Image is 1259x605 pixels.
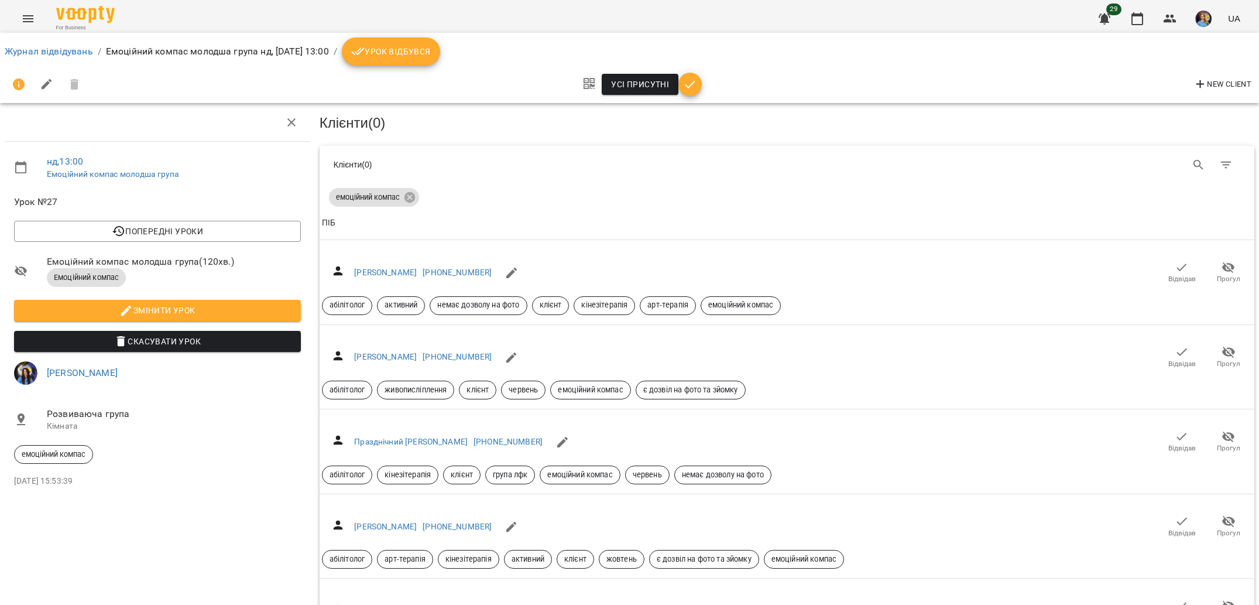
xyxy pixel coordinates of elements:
[1223,8,1245,29] button: UA
[14,361,37,385] img: 45559c1a150f8c2aa145bf47fc7aae9b.jpg
[533,300,569,310] span: клієнт
[354,268,417,277] a: [PERSON_NAME]
[1228,12,1240,25] span: UA
[354,522,417,531] a: [PERSON_NAME]
[323,385,372,395] span: абілітолог
[1158,426,1205,459] button: Відвідав
[444,470,480,480] span: клієнт
[323,470,372,480] span: абілітолог
[1158,257,1205,289] button: Відвідав
[15,449,92,460] span: емоційний компас
[47,407,301,421] span: Розвиваюча група
[1185,151,1213,179] button: Search
[626,470,669,480] span: червень
[23,303,291,317] span: Змінити урок
[1168,359,1196,369] span: Відвідав
[14,445,93,464] div: емоційний компас
[675,470,771,480] span: немає дозволу на фото
[1217,528,1240,538] span: Прогул
[1168,528,1196,538] span: Відвідав
[505,554,551,565] span: активний
[378,554,433,565] span: арт-терапія
[611,77,669,91] span: Усі присутні
[378,300,424,310] span: активний
[650,554,759,565] span: є дозвіл на фото та зйомку
[354,437,468,446] a: Празднічний [PERSON_NAME]
[351,45,431,59] span: Урок відбувся
[47,156,83,167] a: нд , 13:00
[98,45,101,59] li: /
[557,554,594,565] span: клієнт
[334,45,337,59] li: /
[106,45,329,59] p: Емоційний компас молодша група нд, [DATE] 13:00
[1158,510,1205,543] button: Відвідав
[574,300,634,310] span: кінезітерапія
[430,300,526,310] span: немає дозволу на фото
[14,476,301,487] p: [DATE] 15:53:39
[502,385,545,395] span: червень
[459,385,496,395] span: клієнт
[599,554,644,565] span: жовтень
[1212,151,1240,179] button: Фільтр
[329,188,419,207] div: емоційний компас
[378,470,438,480] span: кінезітерапія
[764,554,843,565] span: емоційний компас
[5,46,93,57] a: Журнал відвідувань
[323,554,372,565] span: абілітолог
[14,221,301,242] button: Попередні уроки
[1195,11,1212,27] img: 6b085e1eb0905a9723a04dd44c3bb19c.jpg
[14,300,301,321] button: Змінити урок
[320,146,1254,183] div: Table Toolbar
[1217,359,1240,369] span: Прогул
[56,6,115,23] img: Voopty Logo
[323,300,372,310] span: абілітолог
[1168,274,1196,284] span: Відвідав
[1168,443,1196,453] span: Відвідав
[5,37,1254,66] nav: breadcrumb
[423,522,492,531] a: [PHONE_NUMBER]
[474,437,543,446] a: [PHONE_NUMBER]
[322,216,335,230] div: Sort
[1217,274,1240,284] span: Прогул
[354,352,417,361] a: [PERSON_NAME]
[551,385,630,395] span: емоційний компас
[540,470,619,480] span: емоційний компас
[423,268,492,277] a: [PHONE_NUMBER]
[14,195,301,209] span: Урок №27
[342,37,440,66] button: Урок відбувся
[438,554,499,565] span: кінезітерапія
[322,216,1252,230] span: ПІБ
[1193,77,1251,91] span: New Client
[1205,341,1252,374] button: Прогул
[14,331,301,352] button: Скасувати Урок
[322,216,335,230] div: ПІБ
[602,74,678,95] button: Усі присутні
[47,421,301,432] p: Кімната
[1191,75,1254,94] button: New Client
[423,352,492,361] a: [PHONE_NUMBER]
[47,255,301,269] span: Емоційний компас молодша група ( 120 хв. )
[486,470,534,480] span: група лфк
[47,169,179,179] a: Емоційний компас молодша група
[640,300,695,310] span: арт-терапія
[1217,443,1240,453] span: Прогул
[1106,4,1121,15] span: 29
[1205,257,1252,289] button: Прогул
[636,385,745,395] span: є дозвіл на фото та зйомку
[47,367,118,378] a: [PERSON_NAME]
[1205,426,1252,459] button: Прогул
[23,334,291,348] span: Скасувати Урок
[329,192,407,203] span: емоційний компас
[320,115,1254,131] h3: Клієнти ( 0 )
[23,224,291,238] span: Попередні уроки
[1158,341,1205,374] button: Відвідав
[334,159,778,170] div: Клієнти ( 0 )
[378,385,454,395] span: живописліплення
[1205,510,1252,543] button: Прогул
[47,272,126,283] span: Емоційний компас
[56,24,115,32] span: For Business
[701,300,780,310] span: емоційний компас
[14,5,42,33] button: Menu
